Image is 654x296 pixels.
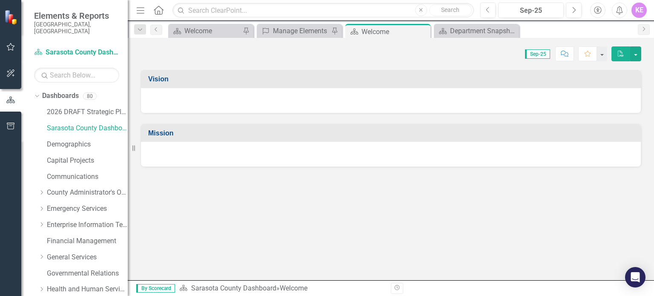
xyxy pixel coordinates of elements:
[191,284,276,292] a: Sarasota County Dashboard
[273,26,329,36] div: Manage Elements
[361,26,428,37] div: Welcome
[47,188,128,198] a: County Administrator's Office
[34,48,119,57] a: Sarasota County Dashboard
[441,6,459,13] span: Search
[47,220,128,230] a: Enterprise Information Technology
[172,3,473,18] input: Search ClearPoint...
[47,124,128,133] a: Sarasota County Dashboard
[148,75,637,83] h3: Vision
[631,3,647,18] button: KE
[4,10,19,25] img: ClearPoint Strategy
[42,91,79,101] a: Dashboards
[47,172,128,182] a: Communications
[34,21,119,35] small: [GEOGRAPHIC_DATA], [GEOGRAPHIC_DATA]
[184,26,241,36] div: Welcome
[179,284,384,293] div: »
[47,269,128,279] a: Governmental Relations
[501,6,561,16] div: Sep-25
[259,26,329,36] a: Manage Elements
[47,107,128,117] a: 2026 DRAFT Strategic Plan
[429,4,472,16] button: Search
[170,26,241,36] a: Welcome
[34,68,119,83] input: Search Below...
[47,285,128,294] a: Health and Human Services
[450,26,517,36] div: Department Snapshot
[498,3,564,18] button: Sep-25
[34,11,119,21] span: Elements & Reports
[436,26,517,36] a: Department Snapshot
[525,49,550,59] span: Sep-25
[83,92,97,100] div: 80
[625,267,645,287] div: Open Intercom Messenger
[148,129,637,137] h3: Mission
[47,140,128,149] a: Demographics
[280,284,307,292] div: Welcome
[47,204,128,214] a: Emergency Services
[47,253,128,262] a: General Services
[47,236,128,246] a: Financial Management
[136,284,175,293] span: By Scorecard
[47,156,128,166] a: Capital Projects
